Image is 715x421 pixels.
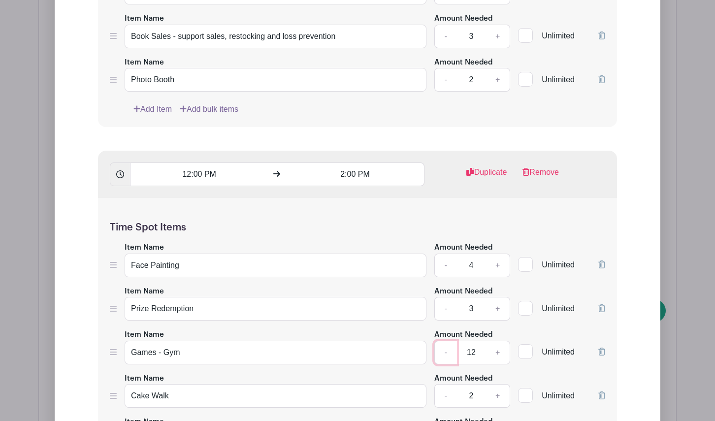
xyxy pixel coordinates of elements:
span: Unlimited [542,348,575,356]
label: Amount Needed [434,242,492,254]
a: - [434,297,457,321]
input: e.g. Snacks or Check-in Attendees [125,341,426,364]
span: Unlimited [542,260,575,269]
a: + [486,384,510,408]
a: + [486,341,510,364]
a: Add Item [133,103,172,115]
input: Set Start Time [130,162,268,186]
input: e.g. Snacks or Check-in Attendees [125,68,426,92]
a: + [486,254,510,277]
label: Item Name [125,57,164,68]
a: Duplicate [466,166,507,186]
label: Amount Needed [434,57,492,68]
input: e.g. Snacks or Check-in Attendees [125,254,426,277]
label: Item Name [125,286,164,297]
label: Amount Needed [434,329,492,341]
input: e.g. Snacks or Check-in Attendees [125,384,426,408]
a: + [486,68,510,92]
label: Amount Needed [434,13,492,25]
a: - [434,68,457,92]
input: e.g. Snacks or Check-in Attendees [125,297,426,321]
a: - [434,384,457,408]
a: Add bulk items [180,103,238,115]
a: - [434,254,457,277]
span: Unlimited [542,32,575,40]
label: Item Name [125,13,164,25]
a: - [434,25,457,48]
label: Item Name [125,242,164,254]
span: Unlimited [542,391,575,400]
input: Set End Time [286,162,424,186]
a: - [434,341,457,364]
a: Remove [522,166,559,186]
h5: Time Spot Items [110,222,605,233]
label: Item Name [125,373,164,385]
label: Amount Needed [434,373,492,385]
a: + [486,25,510,48]
label: Item Name [125,329,164,341]
span: Unlimited [542,304,575,313]
span: Unlimited [542,75,575,84]
input: e.g. Snacks or Check-in Attendees [125,25,426,48]
label: Amount Needed [434,286,492,297]
a: + [486,297,510,321]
